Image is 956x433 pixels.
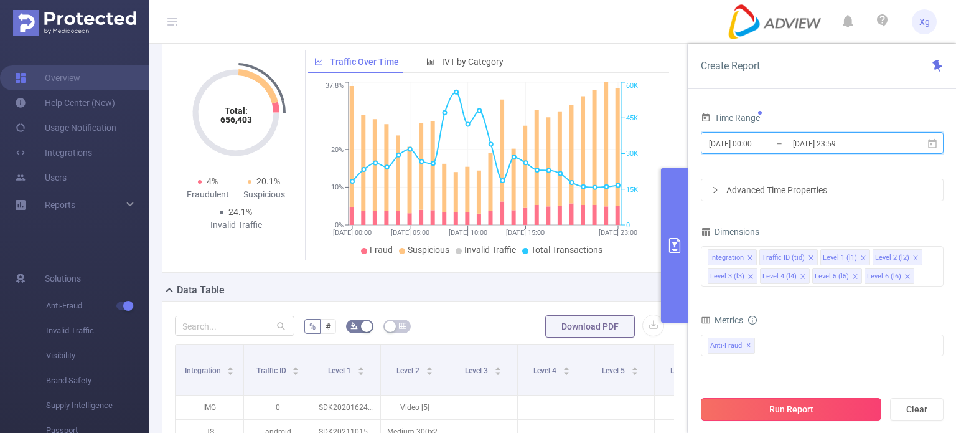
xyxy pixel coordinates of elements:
i: icon: close [860,255,866,262]
i: icon: info-circle [748,316,757,325]
div: Fraudulent [180,188,236,201]
i: icon: caret-up [563,365,569,369]
tspan: 15K [626,186,638,194]
i: icon: caret-up [631,365,638,369]
div: Sort [227,365,234,373]
i: icon: close [800,274,806,281]
tspan: 0% [335,221,344,229]
a: Integrations [15,140,92,165]
div: Level 3 (l3) [710,269,744,285]
i: icon: caret-up [293,365,299,369]
tspan: 30K [626,150,638,158]
i: icon: caret-down [293,370,299,374]
p: IMG [176,396,243,419]
tspan: 0 [626,221,630,229]
tspan: 20% [331,146,344,154]
span: Anti-Fraud [46,293,149,318]
tspan: [DATE] 10:00 [448,229,487,237]
i: icon: close [912,255,919,262]
input: End date [792,135,893,152]
div: icon: rightAdvanced Time Properties [701,179,943,201]
a: Help Center (New) [15,90,115,115]
span: Level 5 [602,366,627,375]
li: Level 1 (l1) [820,249,870,265]
i: icon: close [852,274,858,281]
tspan: [DATE] 05:00 [390,229,429,237]
span: Invalid Traffic [46,318,149,343]
span: Level 6 [670,366,695,375]
div: Suspicious [236,188,292,201]
a: Users [15,165,67,190]
div: Sort [563,365,570,373]
span: Time Range [701,113,760,123]
span: # [326,321,331,331]
span: Reports [45,200,75,210]
div: Sort [426,365,433,373]
li: Integration [708,249,757,265]
div: Level 4 (l4) [762,269,797,285]
a: Usage Notification [15,115,116,140]
span: Total Transactions [531,245,602,255]
i: icon: caret-down [357,370,364,374]
tspan: Total: [225,106,248,116]
tspan: [DATE] 00:00 [333,229,372,237]
i: icon: close [747,274,754,281]
span: Suspicious [408,245,449,255]
span: Level 1 [328,366,353,375]
span: Create Report [701,60,760,72]
i: icon: bar-chart [426,57,435,66]
div: Sort [357,365,365,373]
i: icon: table [399,322,406,330]
span: Level 2 [396,366,421,375]
div: Traffic ID (tid) [762,250,805,266]
div: Level 6 (l6) [867,269,901,285]
span: IVT by Category [442,57,504,67]
li: Level 5 (l5) [812,268,862,284]
span: Traffic Over Time [330,57,399,67]
i: icon: caret-up [426,365,433,369]
span: Xg [919,9,930,34]
tspan: 10% [331,184,344,192]
input: Start date [708,135,808,152]
span: Brand Safety [46,368,149,393]
span: Visibility [46,343,149,368]
li: Traffic ID (tid) [759,249,818,265]
span: Solutions [45,266,81,291]
p: SDK20201624040232d2vb8f86t81ytp2 [312,396,380,419]
span: 4% [207,176,218,186]
div: Sort [631,365,639,373]
i: icon: caret-down [563,370,569,374]
i: icon: close [808,255,814,262]
li: Level 3 (l3) [708,268,757,284]
span: Invalid Traffic [464,245,516,255]
i: icon: bg-colors [350,322,358,330]
tspan: [DATE] 23:00 [599,229,637,237]
div: Level 1 (l1) [823,250,857,266]
input: Search... [175,316,294,336]
span: Supply Intelligence [46,393,149,418]
button: Download PDF [545,315,635,338]
span: 20.1% [256,176,280,186]
span: Anti-Fraud [708,338,755,354]
i: icon: caret-up [227,365,234,369]
button: Run Report [701,398,881,421]
div: Integration [710,250,744,266]
i: icon: caret-down [631,370,638,374]
tspan: [DATE] 15:00 [506,229,545,237]
tspan: 45K [626,114,638,122]
span: Dimensions [701,227,759,237]
p: Video [5] [381,396,449,419]
span: Level 3 [465,366,490,375]
li: Level 6 (l6) [865,268,914,284]
span: 24.1% [228,207,252,217]
div: Level 5 (l5) [815,269,849,285]
span: Level 4 [533,366,558,375]
i: icon: caret-down [494,370,501,374]
div: Level 2 (l2) [875,250,909,266]
span: Metrics [701,315,743,325]
span: Traffic ID [256,366,288,375]
i: icon: caret-down [426,370,433,374]
a: Overview [15,65,80,90]
i: icon: right [711,186,719,194]
p: 0 [244,396,312,419]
